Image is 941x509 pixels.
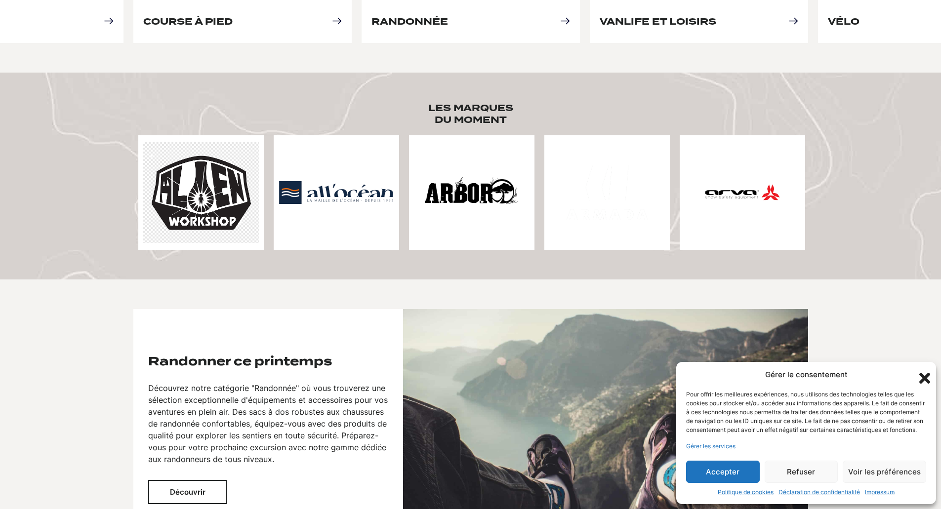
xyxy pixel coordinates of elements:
a: Vélo [828,16,859,27]
a: Déclaration de confidentialité [778,488,860,497]
p: Découvrez notre catégorie "Randonnée" où vous trouverez une sélection exceptionnelle d'équipement... [148,382,388,465]
button: Refuser [765,461,838,483]
a: Vanlife et loisirs [600,16,716,27]
a: Impressum [865,488,895,497]
a: Gérer les services [686,442,736,451]
h2: Randonner ce printemps [148,355,332,367]
div: Fermer la boîte de dialogue [916,370,926,380]
a: Randonnée [371,16,448,27]
a: Politique de cookies [718,488,774,497]
button: Accepter [686,461,760,483]
h2: Les marques du moment [420,102,521,125]
div: Pour offrir les meilleures expériences, nous utilisons des technologies telles que les cookies po... [686,390,925,434]
button: Découvrir [148,480,227,504]
button: Voir les préférences [843,461,926,483]
a: Course à pied [143,16,233,27]
p: Paddle [353,324,388,336]
div: Gérer le consentement [765,369,848,381]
